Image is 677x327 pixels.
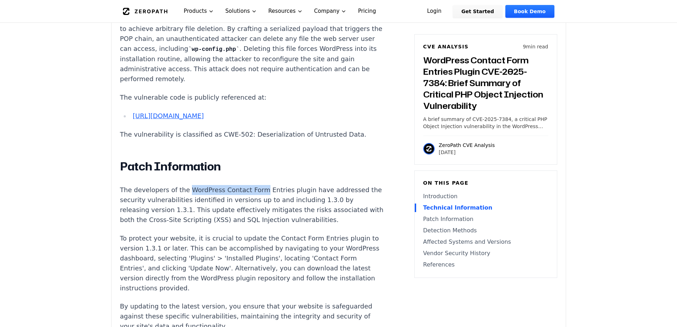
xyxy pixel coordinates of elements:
[120,233,385,293] p: To protect your website, it is crucial to update the Contact Form Entries plugin to version 1.3.1...
[423,226,548,235] a: Detection Methods
[423,143,435,154] img: ZeroPath CVE Analysis
[505,5,554,18] a: Book Demo
[423,43,469,50] h6: CVE Analysis
[423,179,548,186] h6: On this page
[439,142,495,149] p: ZeroPath CVE Analysis
[423,192,548,201] a: Introduction
[120,4,385,84] p: When Contact Form 7 is installed alongside the vulnerable plugin, its classes provide a property-...
[188,46,240,53] code: wp-config.php
[423,215,548,223] a: Patch Information
[423,260,548,269] a: References
[133,112,204,120] a: [URL][DOMAIN_NAME]
[453,5,503,18] a: Get Started
[120,130,385,139] p: The vulnerability is classified as CWE-502: Deserialization of Untrusted Data.
[423,249,548,258] a: Vendor Security History
[423,238,548,246] a: Affected Systems and Versions
[120,93,385,102] p: The vulnerable code is publicly referenced at:
[120,185,385,225] p: The developers of the WordPress Contact Form Entries plugin have addressed the security vulnerabi...
[423,116,548,130] p: A brief summary of CVE-2025-7384, a critical PHP Object Injection vulnerability in the WordPress ...
[423,54,548,111] h3: WordPress Contact Form Entries Plugin CVE-2025-7384: Brief Summary of Critical PHP Object Injecti...
[419,5,450,18] a: Login
[120,159,385,174] h2: Patch Information
[523,43,548,50] p: 9 min read
[439,149,495,156] p: [DATE]
[423,204,548,212] a: Technical Information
